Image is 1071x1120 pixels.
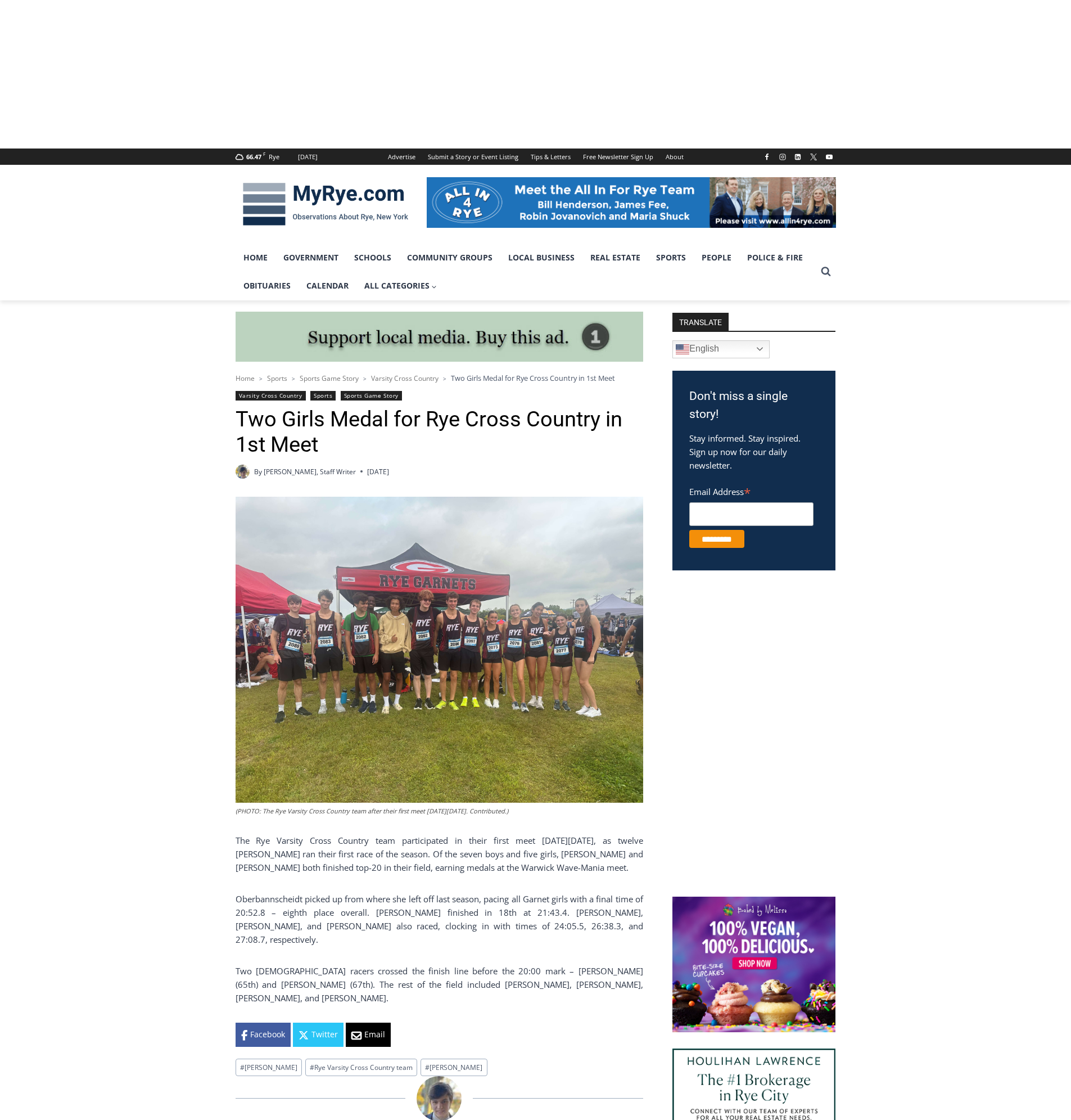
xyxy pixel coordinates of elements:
img: MyRye.com [236,175,415,233]
a: YouTube [823,150,836,164]
img: Baked by Melissa [672,897,835,1033]
a: X [807,150,820,164]
span: 66.47 [246,152,261,161]
a: Author image [236,465,250,479]
a: Sports Game Story [341,391,402,401]
nav: Secondary Navigation [382,149,690,165]
p: The Rye Varsity Cross Country team participated in their first meet [DATE][DATE], as twelve [PERS... [236,834,643,874]
a: Linkedin [791,150,805,164]
a: About [659,149,690,165]
nav: Breadcrumbs [236,372,643,384]
span: Two Girls Medal for Rye Cross Country in 1st Meet [451,373,615,383]
a: Police & Fire [739,244,811,272]
span: > [259,375,263,383]
span: > [292,375,295,383]
a: Sports [648,244,694,272]
button: View Search Form [816,262,836,282]
a: Facebook [236,1023,291,1046]
a: Varsity Cross Country [371,374,439,383]
span: All Categories [364,280,437,292]
a: People [694,244,739,272]
nav: Primary Navigation [236,244,816,300]
a: Email [346,1023,391,1046]
a: Schools [346,244,399,272]
img: (PHOTO: The Rye Varsity Cross Country team after their first meet on Saturday, September 6, 2025.... [236,497,643,803]
a: Home [236,374,255,383]
span: > [443,375,446,383]
a: Free Newsletter Sign Up [577,149,659,165]
a: #[PERSON_NAME] [421,1059,487,1076]
span: By [254,466,262,477]
img: All in for Rye [427,177,836,228]
div: [DATE] [298,152,318,162]
a: Twitter [293,1023,344,1046]
a: Calendar [299,272,356,300]
img: support local media, buy this ad [236,312,643,362]
span: # [425,1063,430,1072]
a: Instagram [776,150,789,164]
h1: Two Girls Medal for Rye Cross Country in 1st Meet [236,407,643,458]
span: F [263,151,265,157]
a: Local Business [500,244,582,272]
figcaption: (PHOTO: The Rye Varsity Cross Country team after their first meet [DATE][DATE]. Contributed.) [236,806,643,816]
a: English [672,340,770,358]
span: # [240,1063,245,1072]
h3: Don't miss a single story! [689,388,819,423]
a: Sports [267,374,287,383]
div: Rye [269,152,279,162]
strong: TRANSLATE [672,313,729,331]
a: Submit a Story or Event Listing [422,149,525,165]
a: Facebook [760,150,774,164]
a: Community Groups [399,244,500,272]
a: #Rye Varsity Cross Country team [305,1059,417,1076]
a: Varsity Cross Country [236,391,306,401]
a: Advertise [382,149,422,165]
a: Tips & Letters [525,149,577,165]
a: Sports Game Story [300,374,359,383]
a: Obituaries [236,272,299,300]
time: [DATE] [367,466,389,477]
p: Two [DEMOGRAPHIC_DATA] racers crossed the finish line before the 20:00 mark – [PERSON_NAME] (65th... [236,964,643,1005]
a: Sports [310,391,336,401]
p: Stay informed. Stay inspired. Sign up now for our daily newsletter. [689,431,819,472]
a: [PERSON_NAME], Staff Writer [264,467,356,476]
a: #[PERSON_NAME] [236,1059,302,1076]
a: Home [236,244,275,272]
span: > [363,375,367,383]
img: en [676,343,689,356]
label: Email Address [689,480,814,501]
p: Oberbannscheidt picked up from where she left off last season, pacing all Garnet girls with a fin... [236,892,643,946]
img: (PHOTO: MyRye.com 2024 Head Intern, Editor and now Staff Writer Charlie Morris. Contributed.)Char... [236,465,250,479]
a: All Categories [356,272,445,300]
a: Government [275,244,346,272]
span: # [310,1063,314,1072]
a: Real Estate [582,244,648,272]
